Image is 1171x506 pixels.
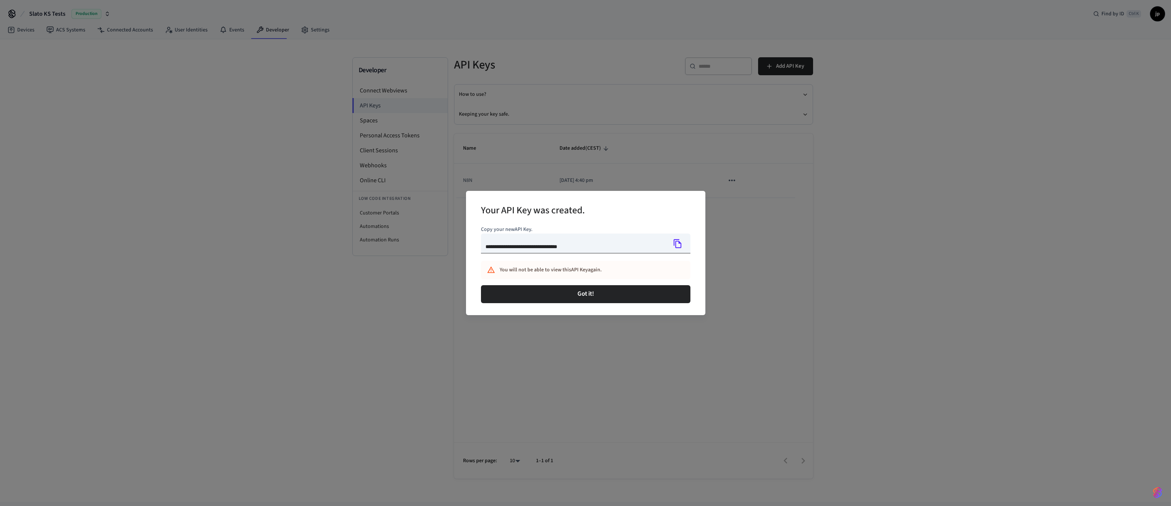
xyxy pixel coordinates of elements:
[481,226,690,234] p: Copy your new API Key .
[481,285,690,303] button: Got it!
[1153,487,1162,499] img: SeamLogoGradient.69752ec5.svg
[481,200,585,223] h2: Your API Key was created.
[670,236,686,252] button: Copy
[500,263,657,277] div: You will not be able to view this API Key again.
